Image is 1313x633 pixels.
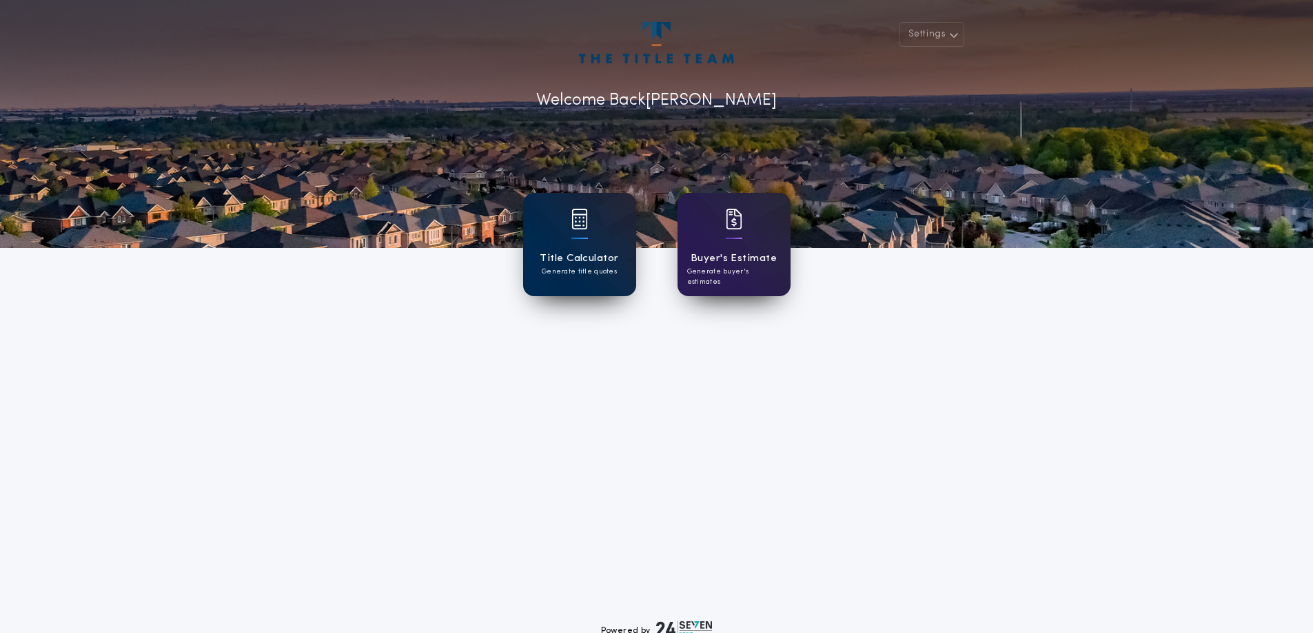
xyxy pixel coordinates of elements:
[899,22,964,47] button: Settings
[687,267,781,287] p: Generate buyer's estimates
[542,267,617,277] p: Generate title quotes
[540,251,618,267] h1: Title Calculator
[571,209,588,229] img: card icon
[536,88,777,113] p: Welcome Back [PERSON_NAME]
[726,209,742,229] img: card icon
[523,193,636,296] a: card iconTitle CalculatorGenerate title quotes
[579,22,733,63] img: account-logo
[678,193,791,296] a: card iconBuyer's EstimateGenerate buyer's estimates
[691,251,777,267] h1: Buyer's Estimate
